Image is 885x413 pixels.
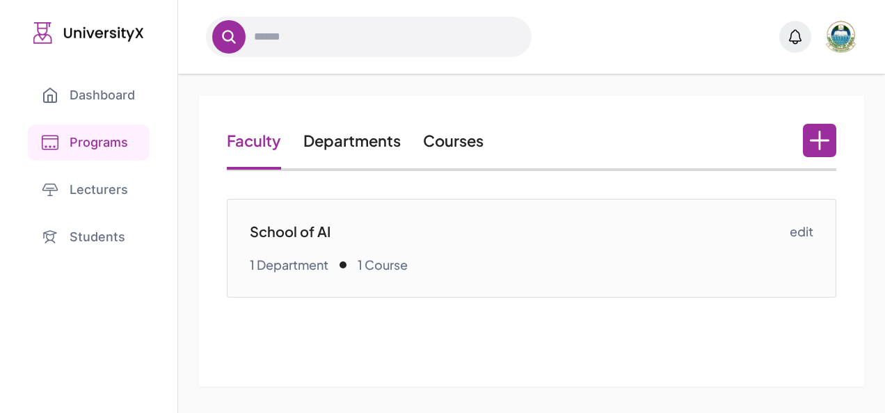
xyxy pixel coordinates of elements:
[358,255,408,275] p: 1 Course
[28,219,150,255] a: Students
[250,255,328,275] p: 1 Department
[28,172,150,208] a: Lecturers
[250,222,789,241] p: School of AI
[33,22,144,44] img: UniversityX
[28,77,149,113] a: Dashboard
[790,222,813,241] a: edit
[250,222,789,275] a: School of AI1 Department 1 Course
[303,131,401,150] a: Departments
[423,131,484,150] a: Courses
[28,124,150,161] a: Programs
[227,131,281,150] a: Faculty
